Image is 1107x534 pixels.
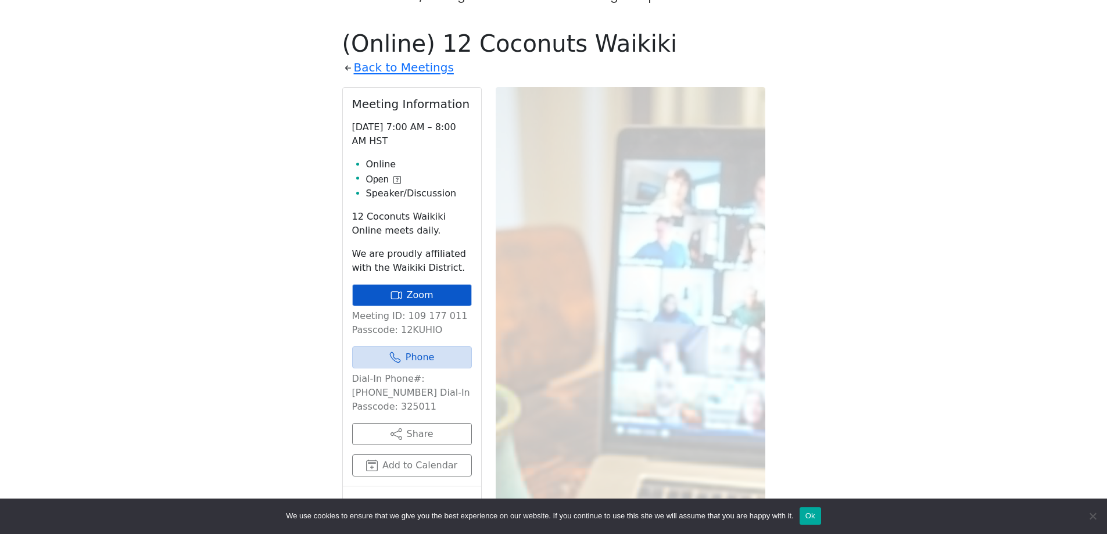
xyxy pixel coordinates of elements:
[352,210,472,238] p: 12 Coconuts Waikiki Online meets daily.
[352,120,472,148] p: [DATE] 7:00 AM – 8:00 AM HST
[354,58,454,78] a: Back to Meetings
[366,187,472,200] li: Speaker/Discussion
[352,309,472,337] p: Meeting ID: 109 177 011 Passcode: 12KUHIO
[342,30,765,58] h1: (Online) 12 Coconuts Waikiki
[366,157,472,171] li: Online
[352,346,472,368] a: Phone
[366,173,401,187] button: Open
[366,173,389,187] span: Open
[352,496,472,529] small: This listing is provided by:
[286,510,793,522] span: We use cookies to ensure that we give you the best experience on our website. If you continue to ...
[352,372,472,414] p: Dial-In Phone#: [PHONE_NUMBER] Dial-In Passcode: 325011
[352,284,472,306] a: Zoom
[352,247,472,275] p: We are proudly affiliated with the Waikiki District.
[352,423,472,445] button: Share
[352,454,472,476] button: Add to Calendar
[1087,510,1098,522] span: No
[800,507,821,525] button: Ok
[352,97,472,111] h2: Meeting Information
